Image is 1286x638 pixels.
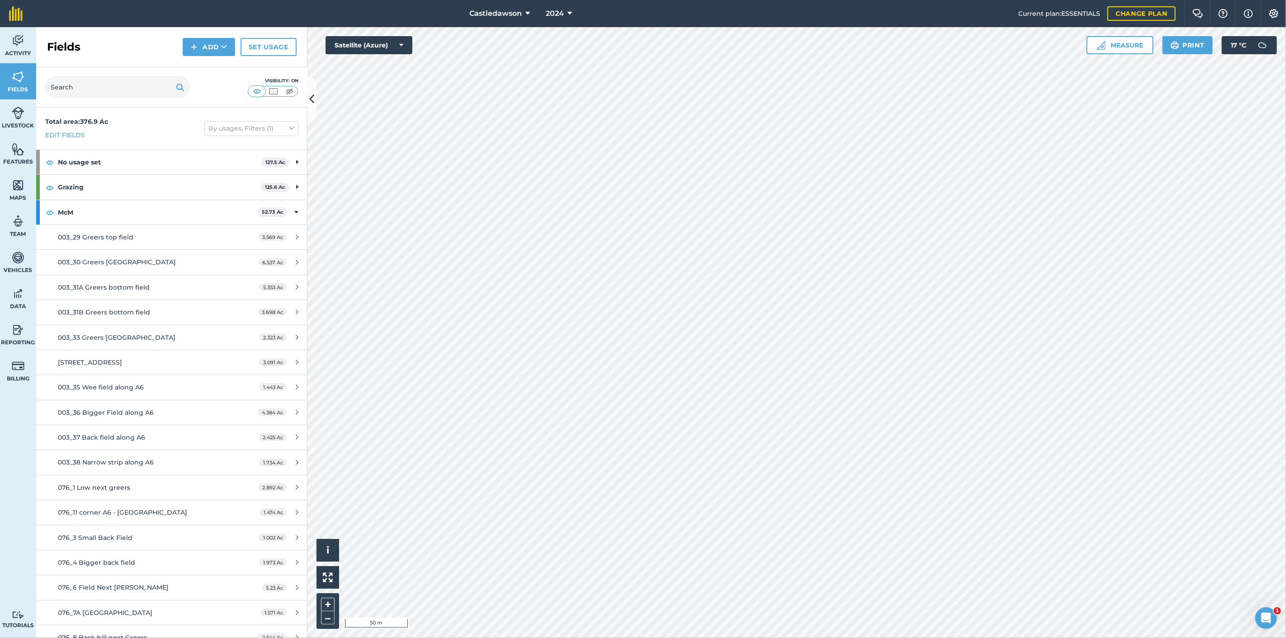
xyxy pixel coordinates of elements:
[1171,40,1179,51] img: svg+xml;base64,PHN2ZyB4bWxucz0iaHR0cDovL3d3dy53My5vcmcvMjAwMC9zdmciIHdpZHRoPSIxOSIgaGVpZ2h0PSIyNC...
[251,87,263,96] img: svg+xml;base64,PHN2ZyB4bWxucz0iaHR0cDovL3d3dy53My5vcmcvMjAwMC9zdmciIHdpZHRoPSI1MCIgaGVpZ2h0PSI0MC...
[284,87,295,96] img: svg+xml;base64,PHN2ZyB4bWxucz0iaHR0cDovL3d3dy53My5vcmcvMjAwMC9zdmciIHdpZHRoPSI1MCIgaGVpZ2h0PSI0MC...
[58,283,150,291] span: 003_31A Greers bottom field
[259,383,287,391] span: 1.443 Ac
[36,450,307,474] a: 003_38 Narrow strip along A61.734 Ac
[45,130,85,140] a: Edit fields
[12,359,24,373] img: svg+xml;base64,PD94bWwgdmVyc2lvbj0iMS4wIiBlbmNvZGluZz0idXRmLTgiPz4KPCEtLSBHZW5lcmF0b3I6IEFkb2JlIE...
[36,200,307,225] div: McM52.73 Ac
[12,251,24,264] img: svg+xml;base64,PD94bWwgdmVyc2lvbj0iMS4wIiBlbmNvZGluZz0idXRmLTgiPz4KPCEtLSBHZW5lcmF0b3I6IEFkb2JlIE...
[36,175,307,199] div: Grazing125.6 Ac
[260,609,287,616] span: 1.571 Ac
[262,584,287,591] span: 3.23 Ac
[12,34,24,47] img: svg+xml;base64,PD94bWwgdmVyc2lvbj0iMS4wIiBlbmNvZGluZz0idXRmLTgiPz4KPCEtLSBHZW5lcmF0b3I6IEFkb2JlIE...
[58,458,154,466] span: 003_38 Narrow strip along A6
[9,6,23,21] img: fieldmargin Logo
[258,308,287,316] span: 3.698 Ac
[12,323,24,337] img: svg+xml;base64,PD94bWwgdmVyc2lvbj0iMS4wIiBlbmNvZGluZz0idXRmLTgiPz4KPCEtLSBHZW5lcmF0b3I6IEFkb2JlIE...
[1274,607,1281,615] span: 1
[259,433,287,441] span: 2.425 Ac
[36,375,307,399] a: 003_35 Wee field along A61.443 Ac
[36,275,307,300] a: 003_31A Greers bottom field5.353 Ac
[1018,9,1100,19] span: Current plan : ESSENTIALS
[259,358,287,366] span: 3.091 Ac
[46,207,54,218] img: svg+xml;base64,PHN2ZyB4bWxucz0iaHR0cDovL3d3dy53My5vcmcvMjAwMC9zdmciIHdpZHRoPSIxOCIgaGVpZ2h0PSIyNC...
[260,508,287,516] span: 1.474 Ac
[1253,36,1272,54] img: svg+xml;base64,PD94bWwgdmVyc2lvbj0iMS4wIiBlbmNvZGluZz0idXRmLTgiPz4KPCEtLSBHZW5lcmF0b3I6IEFkb2JlIE...
[176,82,184,93] img: svg+xml;base64,PHN2ZyB4bWxucz0iaHR0cDovL3d3dy53My5vcmcvMjAwMC9zdmciIHdpZHRoPSIxOSIgaGVpZ2h0PSIyNC...
[36,400,307,425] a: 003_36 Bigger Field along A64.384 Ac
[265,159,285,165] strong: 127.5 Ac
[248,77,298,84] div: Visibility: On
[259,283,287,291] span: 5.353 Ac
[36,250,307,274] a: 003_30 Greers [GEOGRAPHIC_DATA]6.537 Ac
[258,408,287,416] span: 4.384 Ac
[36,300,307,324] a: 003_31B Greers bottom field3.698 Ac
[36,425,307,450] a: 003_37 Back field along A62.425 Ac
[268,87,279,96] img: svg+xml;base64,PHN2ZyB4bWxucz0iaHR0cDovL3d3dy53My5vcmcvMjAwMC9zdmciIHdpZHRoPSI1MCIgaGVpZ2h0PSI0MC...
[1255,607,1277,629] iframe: Intercom live chat
[36,150,307,174] div: No usage set127.5 Ac
[259,459,287,466] span: 1.734 Ac
[36,325,307,350] a: 003_33 Greers [GEOGRAPHIC_DATA]2.323 Ac
[58,258,176,266] span: 003_30 Greers [GEOGRAPHIC_DATA]
[1163,36,1213,54] button: Print
[469,8,522,19] span: Castledawson
[317,539,339,562] button: i
[12,178,24,192] img: svg+xml;base64,PHN2ZyB4bWxucz0iaHR0cDovL3d3dy53My5vcmcvMjAwMC9zdmciIHdpZHRoPSI1NiIgaGVpZ2h0PSI2MC...
[58,383,144,391] span: 003_35 Wee field along A6
[58,609,152,617] span: 076_7A [GEOGRAPHIC_DATA]
[1244,8,1253,19] img: svg+xml;base64,PHN2ZyB4bWxucz0iaHR0cDovL3d3dy53My5vcmcvMjAwMC9zdmciIHdpZHRoPSIxNyIgaGVpZ2h0PSIxNy...
[326,544,329,556] span: i
[45,117,108,126] strong: Total area : 376.9 Ac
[58,558,135,567] span: 076_4 Bigger back field
[1231,36,1246,54] span: 17 ° C
[259,333,287,341] span: 2.323 Ac
[12,287,24,300] img: svg+xml;base64,PD94bWwgdmVyc2lvbj0iMS4wIiBlbmNvZGluZz0idXRmLTgiPz4KPCEtLSBHZW5lcmF0b3I6IEFkb2JlIE...
[58,534,132,542] span: 076_3 Small Back Field
[36,575,307,600] a: 076_6 Field Next [PERSON_NAME]3.23 Ac
[1107,6,1176,21] a: Change plan
[258,258,287,266] span: 6.537 Ac
[58,508,187,516] span: 076_11 corner A6 - [GEOGRAPHIC_DATA]
[1268,9,1279,18] img: A cog icon
[58,408,154,417] span: 003_36 Bigger Field along A6
[1192,9,1203,18] img: Two speech bubbles overlapping with the left bubble in the forefront
[321,598,335,611] button: +
[12,70,24,84] img: svg+xml;base64,PHN2ZyB4bWxucz0iaHR0cDovL3d3dy53My5vcmcvMjAwMC9zdmciIHdpZHRoPSI1NiIgaGVpZ2h0PSI2MC...
[258,483,287,491] span: 2.892 Ac
[12,215,24,228] img: svg+xml;base64,PD94bWwgdmVyc2lvbj0iMS4wIiBlbmNvZGluZz0idXRmLTgiPz4KPCEtLSBHZW5lcmF0b3I6IEFkb2JlIE...
[204,121,298,136] button: By usages, Filters (1)
[259,558,287,566] span: 1.973 Ac
[183,38,235,56] button: Add
[47,40,80,54] h2: Fields
[58,175,261,199] strong: Grazing
[36,600,307,625] a: 076_7A [GEOGRAPHIC_DATA]1.571 Ac
[1087,36,1154,54] button: Measure
[12,142,24,156] img: svg+xml;base64,PHN2ZyB4bWxucz0iaHR0cDovL3d3dy53My5vcmcvMjAwMC9zdmciIHdpZHRoPSI1NiIgaGVpZ2h0PSI2MC...
[36,475,307,500] a: 076_1 Low next greers2.892 Ac
[58,433,145,441] span: 003_37 Back field along A6
[58,583,169,591] span: 076_6 Field Next [PERSON_NAME]
[36,500,307,525] a: 076_11 corner A6 - [GEOGRAPHIC_DATA]1.474 Ac
[262,209,284,215] strong: 52.73 Ac
[36,225,307,249] a: 003_29 Greers top field3.569 Ac
[326,36,412,54] button: Satellite (Azure)
[546,8,564,19] span: 2024
[241,38,297,56] a: Set usage
[58,233,133,241] span: 003_29 Greers top field
[36,350,307,375] a: [STREET_ADDRESS]3.091 Ac
[323,572,333,582] img: Four arrows, one pointing top left, one top right, one bottom right and the last bottom left
[12,611,24,619] img: svg+xml;base64,PD94bWwgdmVyc2lvbj0iMS4wIiBlbmNvZGluZz0idXRmLTgiPz4KPCEtLSBHZW5lcmF0b3I6IEFkb2JlIE...
[191,42,197,52] img: svg+xml;base64,PHN2ZyB4bWxucz0iaHR0cDovL3d3dy53My5vcmcvMjAwMC9zdmciIHdpZHRoPSIxNCIgaGVpZ2h0PSIyNC...
[58,483,130,492] span: 076_1 Low next greers
[259,534,287,541] span: 1.002 Ac
[1097,41,1106,50] img: Ruler icon
[321,611,335,624] button: –
[258,233,287,241] span: 3.569 Ac
[58,150,261,174] strong: No usage set
[45,76,190,98] input: Search
[46,182,54,193] img: svg+xml;base64,PHN2ZyB4bWxucz0iaHR0cDovL3d3dy53My5vcmcvMjAwMC9zdmciIHdpZHRoPSIxOCIgaGVpZ2h0PSIyNC...
[12,106,24,120] img: svg+xml;base64,PD94bWwgdmVyc2lvbj0iMS4wIiBlbmNvZGluZz0idXRmLTgiPz4KPCEtLSBHZW5lcmF0b3I6IEFkb2JlIE...
[58,333,175,342] span: 003_33 Greers [GEOGRAPHIC_DATA]
[58,308,150,316] span: 003_31B Greers bottom field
